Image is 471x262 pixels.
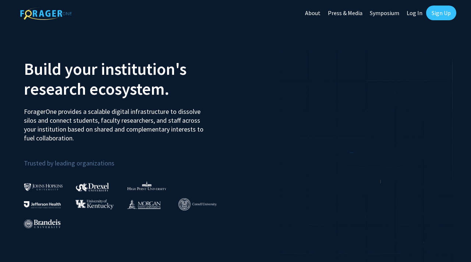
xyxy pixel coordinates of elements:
img: ForagerOne Logo [20,7,72,20]
img: Thomas Jefferson University [24,201,61,208]
a: Sign Up [426,6,456,20]
img: Johns Hopkins University [24,183,63,191]
h2: Build your institution's research ecosystem. [24,59,230,99]
img: Cornell University [178,198,217,210]
img: Drexel University [76,183,109,191]
img: Brandeis University [24,219,61,228]
p: Trusted by leading organizations [24,149,230,169]
img: High Point University [127,181,166,190]
p: ForagerOne provides a scalable digital infrastructure to dissolve silos and connect students, fac... [24,102,205,143]
img: Morgan State University [127,199,161,209]
img: University of Kentucky [75,199,114,209]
